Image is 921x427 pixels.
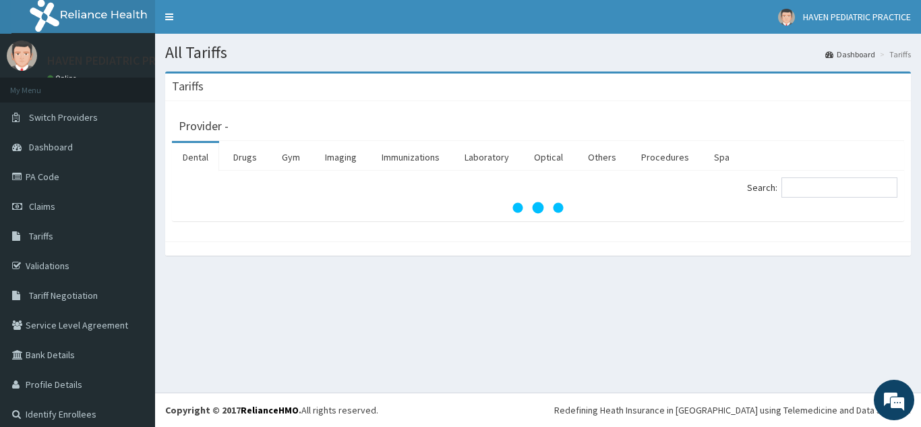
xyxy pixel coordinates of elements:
span: Dashboard [29,141,73,153]
p: HAVEN PEDIATRIC PRACTICE [47,55,193,67]
a: Laboratory [454,143,520,171]
a: RelianceHMO [241,404,299,416]
a: Gym [271,143,311,171]
a: Immunizations [371,143,450,171]
div: Redefining Heath Insurance in [GEOGRAPHIC_DATA] using Telemedicine and Data Science! [554,403,911,417]
img: User Image [778,9,795,26]
a: Imaging [314,143,367,171]
a: Spa [703,143,740,171]
label: Search: [747,177,897,198]
h3: Provider - [179,120,229,132]
footer: All rights reserved. [155,393,921,427]
span: Switch Providers [29,111,98,123]
li: Tariffs [877,49,911,60]
span: Tariffs [29,230,53,242]
a: Procedures [630,143,700,171]
svg: audio-loading [511,181,565,235]
a: Optical [523,143,574,171]
a: Online [47,74,80,83]
strong: Copyright © 2017 . [165,404,301,416]
input: Search: [781,177,897,198]
span: HAVEN PEDIATRIC PRACTICE [803,11,911,23]
span: Tariff Negotiation [29,289,98,302]
a: Drugs [222,143,268,171]
h1: All Tariffs [165,44,911,61]
a: Dental [172,143,219,171]
a: Dashboard [825,49,875,60]
a: Others [577,143,627,171]
h3: Tariffs [172,80,204,92]
span: Claims [29,200,55,212]
img: User Image [7,40,37,71]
